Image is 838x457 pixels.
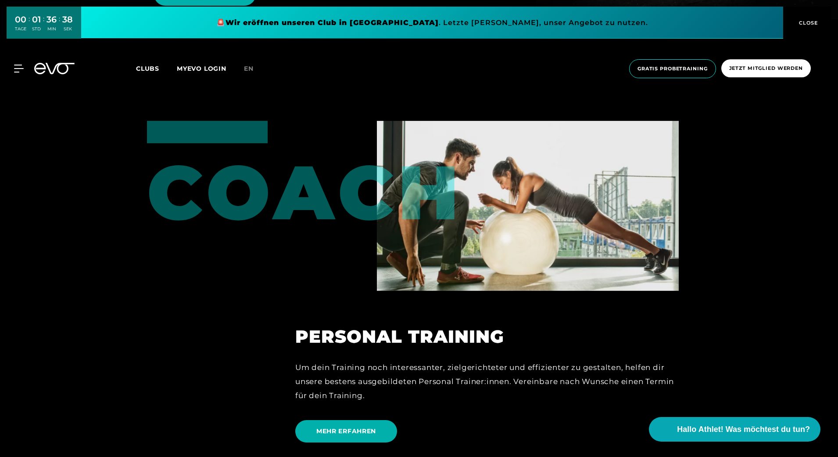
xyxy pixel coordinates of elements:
div: SEK [62,26,73,32]
img: PERSONAL TRAINING [377,121,679,291]
a: MYEVO LOGIN [177,65,226,73]
div: : [43,14,44,37]
div: MIN [47,26,57,32]
span: MEHR ERFAHREN [316,427,376,436]
div: 01 [32,13,41,26]
span: Gratis Probetraining [637,65,708,73]
a: MEHR ERFAHREN [295,413,401,449]
div: : [29,14,30,37]
div: 00 [15,13,26,26]
div: TAGE [15,26,26,32]
a: Clubs [136,64,177,73]
div: STD [32,26,41,32]
span: en [244,65,254,73]
span: Clubs [136,65,159,73]
a: en [244,64,264,74]
a: Jetzt Mitglied werden [719,59,813,78]
button: CLOSE [783,7,831,39]
span: CLOSE [797,19,818,27]
a: Gratis Probetraining [627,59,719,78]
div: 38 [62,13,73,26]
button: Hallo Athlet! Was möchtest du tun? [649,417,820,442]
div: Um dein Training noch interessanter, zielgerichteter und effizienter zu gestalten, helfen dir uns... [295,360,679,403]
div: 36 [47,13,57,26]
div: : [59,14,60,37]
div: Coach [147,121,237,230]
h2: PERSONAL TRAINING [295,326,679,347]
span: Hallo Athlet! Was möchtest du tun? [677,424,810,435]
span: Jetzt Mitglied werden [729,65,803,72]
